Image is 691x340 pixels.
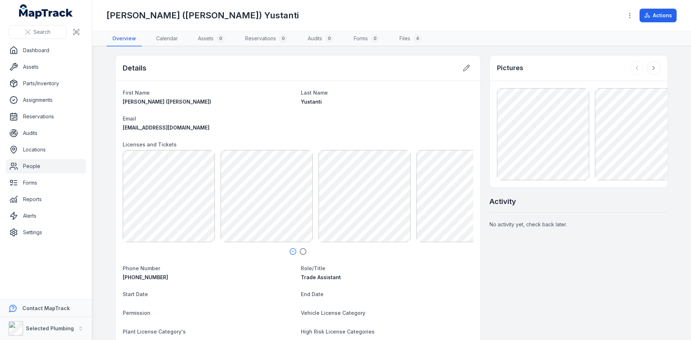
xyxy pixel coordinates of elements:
[489,196,516,207] h2: Activity
[301,99,322,105] span: Yustanti
[6,159,86,173] a: People
[6,93,86,107] a: Assignments
[301,265,325,271] span: Role/Title
[413,34,422,43] div: 4
[107,31,142,46] a: Overview
[302,31,339,46] a: Audits0
[301,274,341,280] span: Trade Assistant
[6,109,86,124] a: Reservations
[9,25,67,39] button: Search
[216,34,225,43] div: 0
[123,63,146,73] h2: Details
[123,291,148,297] span: Start Date
[150,31,184,46] a: Calendar
[26,325,74,331] strong: Selected Plumbing
[123,90,150,96] span: First Name
[301,90,328,96] span: Last Name
[6,192,86,207] a: Reports
[301,310,365,316] span: Vehicle License Category
[123,328,186,335] span: Plant License Category's
[22,305,70,311] strong: Contact MapTrack
[325,34,334,43] div: 0
[107,10,299,21] h1: [PERSON_NAME] ([PERSON_NAME]) Yustanti
[394,31,428,46] a: Files4
[192,31,231,46] a: Assets0
[6,142,86,157] a: Locations
[301,328,375,335] span: High Risk License Categories
[497,63,523,73] h3: Pictures
[123,265,160,271] span: Phone Number
[123,99,211,105] span: [PERSON_NAME] ([PERSON_NAME])
[640,9,677,22] button: Actions
[33,28,50,36] span: Search
[123,310,150,316] span: Permission
[6,126,86,140] a: Audits
[123,141,177,148] span: Licenses and Tickets
[6,225,86,240] a: Settings
[489,221,567,227] span: No activity yet, check back later.
[371,34,379,43] div: 0
[123,274,168,280] span: [PHONE_NUMBER]
[301,291,324,297] span: End Date
[348,31,385,46] a: Forms0
[279,34,288,43] div: 0
[6,43,86,58] a: Dashboard
[6,176,86,190] a: Forms
[123,124,209,131] span: [EMAIL_ADDRESS][DOMAIN_NAME]
[6,76,86,91] a: Parts/Inventory
[123,115,136,122] span: Email
[19,4,73,19] a: MapTrack
[6,209,86,223] a: Alerts
[239,31,293,46] a: Reservations0
[6,60,86,74] a: Assets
